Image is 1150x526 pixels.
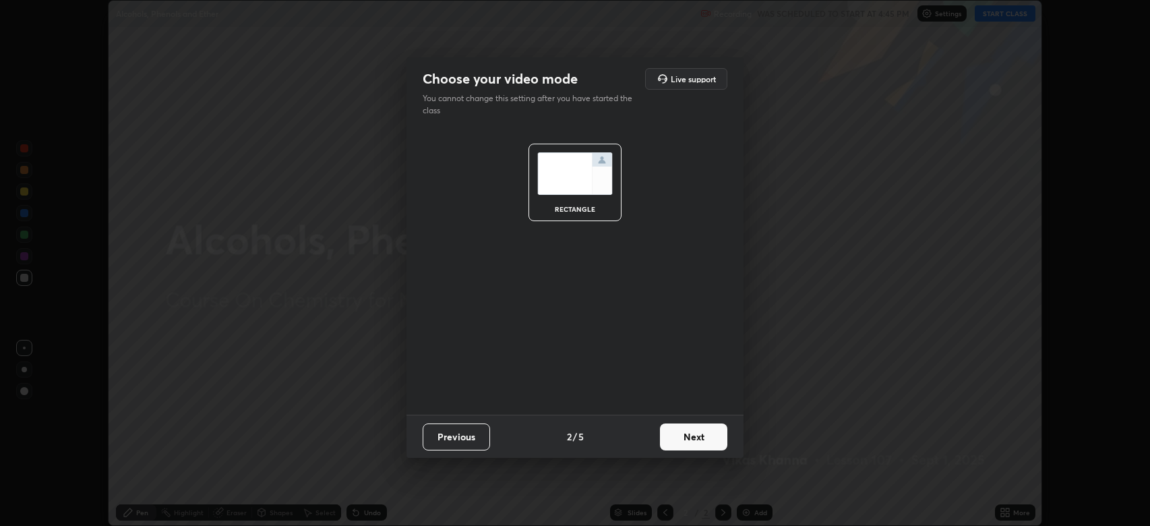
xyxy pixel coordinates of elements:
[423,92,641,117] p: You cannot change this setting after you have started the class
[423,70,578,88] h2: Choose your video mode
[548,206,602,212] div: rectangle
[660,423,727,450] button: Next
[671,75,716,83] h5: Live support
[423,423,490,450] button: Previous
[537,152,613,195] img: normalScreenIcon.ae25ed63.svg
[578,430,584,444] h4: 5
[567,430,572,444] h4: 2
[573,430,577,444] h4: /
